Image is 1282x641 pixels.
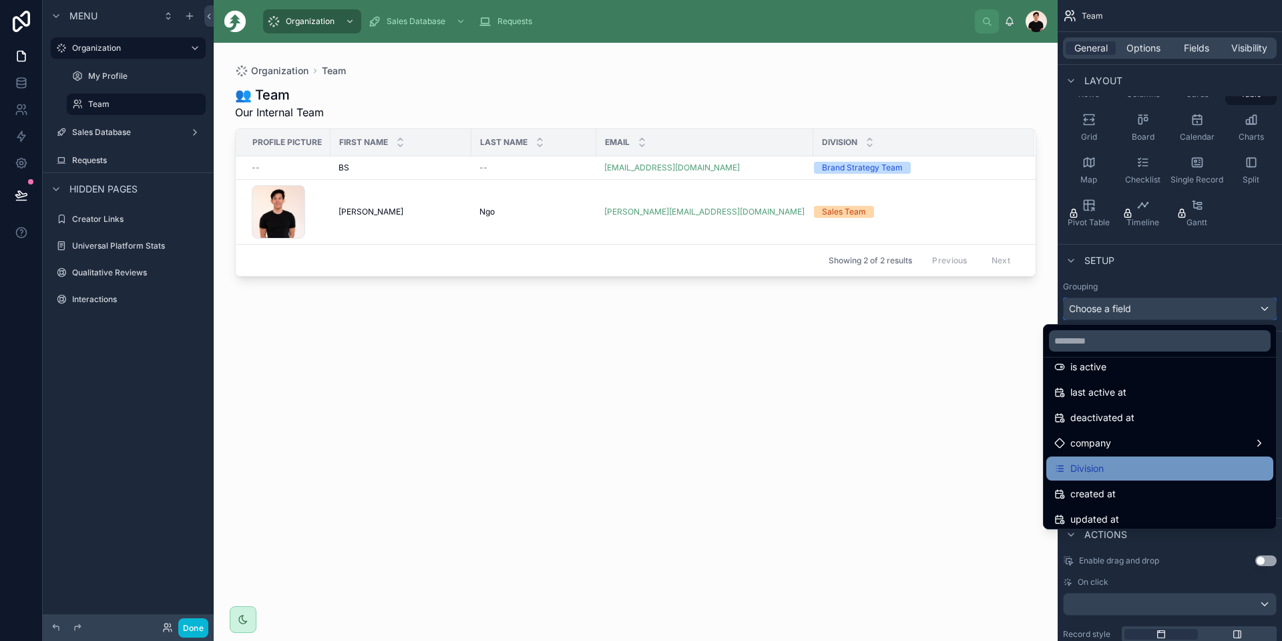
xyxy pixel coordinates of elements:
a: Sales Team [814,206,1018,218]
span: First name [339,137,388,148]
span: Organization [251,64,308,78]
a: Organization [235,64,308,78]
span: Profile picture [252,137,322,148]
span: is active [1070,359,1106,375]
a: -- [479,162,588,173]
span: -- [252,162,260,173]
span: Organization [286,16,335,27]
a: Ngo [479,207,588,217]
a: Requests [475,9,542,33]
div: scrollable content [256,7,975,36]
h1: 👥 Team [235,86,324,104]
span: BS [339,162,349,173]
span: Division [1070,461,1104,477]
span: Sales Database [387,16,445,27]
a: [EMAIL_ADDRESS][DOMAIN_NAME] [604,162,740,173]
span: Email [605,137,630,148]
a: Organization [263,9,361,33]
span: Division [822,137,857,148]
span: Last name [480,137,527,148]
a: [EMAIL_ADDRESS][DOMAIN_NAME] [604,162,805,173]
span: Requests [497,16,532,27]
img: App logo [224,11,246,32]
span: updated at [1070,511,1119,527]
span: Ngo [479,207,495,217]
a: BS [339,162,463,173]
span: [PERSON_NAME] [339,207,403,217]
span: -- [479,162,487,173]
span: deactivated at [1070,410,1134,426]
span: created at [1070,486,1116,502]
a: Team [322,64,346,78]
a: [PERSON_NAME] [339,207,463,217]
a: -- [252,162,323,173]
span: Showing 2 of 2 results [829,255,912,266]
div: Sales Team [822,206,866,218]
span: Our Internal Team [235,104,324,120]
a: Brand Strategy Team [814,162,1018,174]
a: [PERSON_NAME][EMAIL_ADDRESS][DOMAIN_NAME] [604,207,805,217]
a: Sales Database [364,9,472,33]
span: last active at [1070,384,1126,400]
span: company [1070,435,1111,451]
div: Brand Strategy Team [822,162,903,174]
